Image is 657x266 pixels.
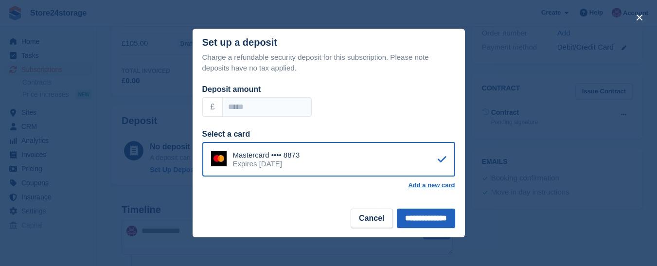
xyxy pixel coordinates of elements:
[202,128,455,140] div: Select a card
[233,160,300,168] div: Expires [DATE]
[202,85,261,93] label: Deposit amount
[632,10,647,25] button: close
[233,151,300,160] div: Mastercard •••• 8873
[351,209,392,228] button: Cancel
[211,151,227,166] img: Mastercard Logo
[408,181,455,189] a: Add a new card
[202,37,277,48] div: Set up a deposit
[202,52,455,74] p: Charge a refundable security deposit for this subscription. Please note deposits have no tax appl...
